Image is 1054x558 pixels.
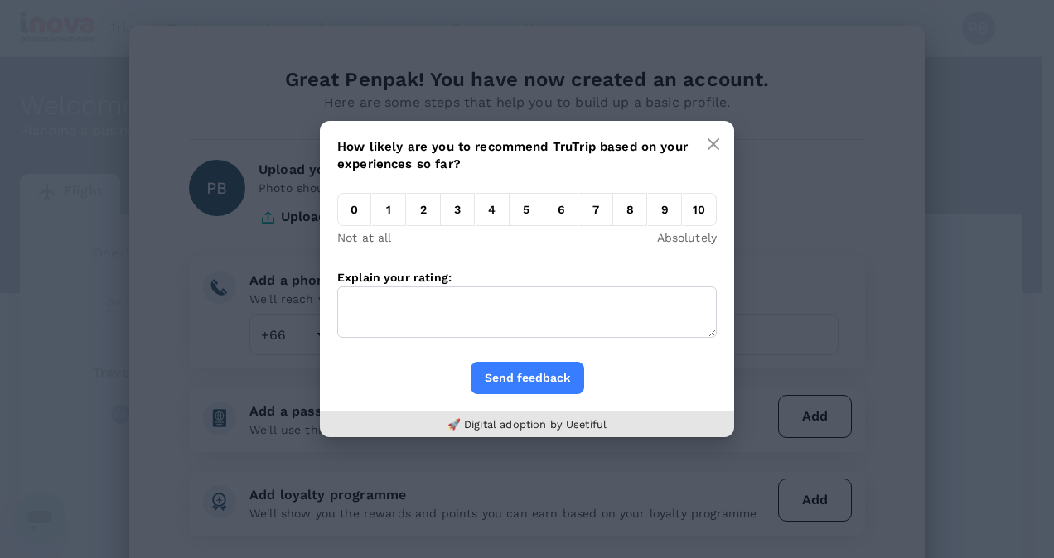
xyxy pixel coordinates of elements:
[471,362,584,394] button: Send feedback
[510,193,544,226] em: 5
[648,193,682,226] em: 9
[407,193,441,226] em: 2
[579,193,613,226] em: 7
[372,193,406,226] em: 1
[447,418,607,431] a: 🚀 Digital adoption by Usetiful
[657,229,718,246] p: Absolutely
[337,229,392,246] p: Not at all
[441,193,475,226] em: 3
[337,139,688,171] span: How likely are you to recommend TruTrip based on your experiences so far?
[337,271,452,284] label: Explain your rating:
[683,193,717,226] em: 10
[476,193,510,226] em: 4
[337,193,371,226] em: 0
[613,193,647,226] em: 8
[544,193,578,226] em: 6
